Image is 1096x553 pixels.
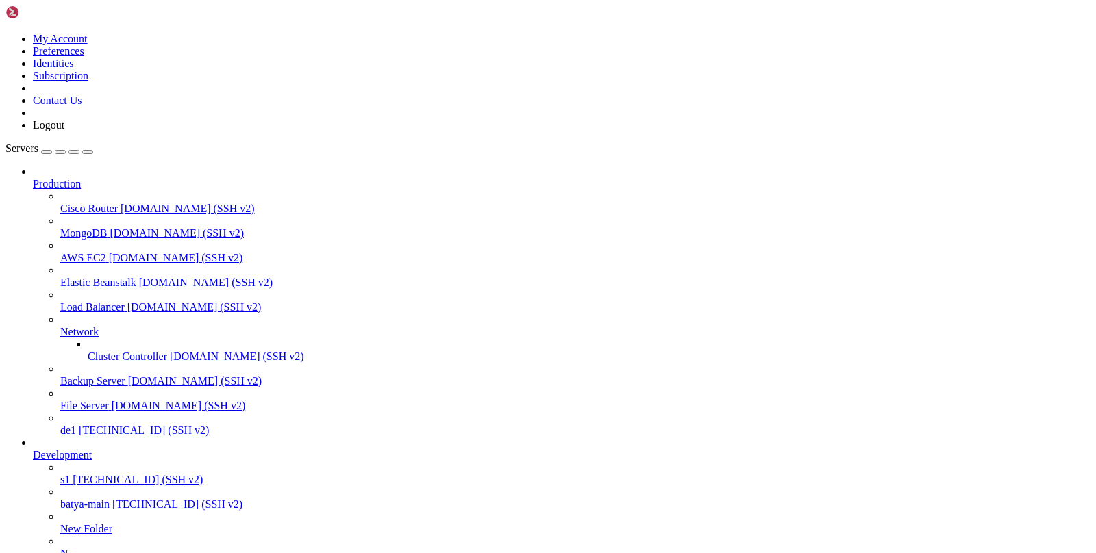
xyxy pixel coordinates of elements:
span: Backup Server [60,375,125,387]
li: File Server [DOMAIN_NAME] (SSH v2) [60,387,1091,412]
a: MongoDB [DOMAIN_NAME] (SSH v2) [60,227,1091,240]
span: [DOMAIN_NAME] (SSH v2) [109,252,243,263]
a: Servers [5,142,93,154]
a: Development [33,449,1091,461]
span: AWS EC2 [60,252,106,263]
a: Network [60,326,1091,338]
li: batya-main [TECHNICAL_ID] (SSH v2) [60,486,1091,511]
li: Cluster Controller [DOMAIN_NAME] (SSH v2) [88,338,1091,363]
span: Load Balancer [60,301,125,313]
li: Backup Server [DOMAIN_NAME] (SSH v2) [60,363,1091,387]
span: de1 [60,424,76,436]
li: AWS EC2 [DOMAIN_NAME] (SSH v2) [60,240,1091,264]
a: Subscription [33,70,88,81]
a: File Server [DOMAIN_NAME] (SSH v2) [60,400,1091,412]
span: [TECHNICAL_ID] (SSH v2) [79,424,209,436]
a: Cisco Router [DOMAIN_NAME] (SSH v2) [60,203,1091,215]
a: My Account [33,33,88,44]
a: New Folder [60,523,1091,535]
span: [DOMAIN_NAME] (SSH v2) [110,227,244,239]
li: Network [60,313,1091,363]
li: MongoDB [DOMAIN_NAME] (SSH v2) [60,215,1091,240]
span: batya-main [60,498,110,510]
span: MongoDB [60,227,107,239]
li: de1 [TECHNICAL_ID] (SSH v2) [60,412,1091,437]
span: [DOMAIN_NAME] (SSH v2) [139,276,273,288]
li: Production [33,166,1091,437]
span: Elastic Beanstalk [60,276,136,288]
span: New Folder [60,523,112,535]
a: AWS EC2 [DOMAIN_NAME] (SSH v2) [60,252,1091,264]
span: [DOMAIN_NAME] (SSH v2) [127,301,262,313]
span: [TECHNICAL_ID] (SSH v2) [73,474,203,485]
li: New Folder [60,511,1091,535]
a: Load Balancer [DOMAIN_NAME] (SSH v2) [60,301,1091,313]
a: Identities [33,57,74,69]
li: s1 [TECHNICAL_ID] (SSH v2) [60,461,1091,486]
span: Network [60,326,99,337]
span: Servers [5,142,38,154]
li: Elastic Beanstalk [DOMAIN_NAME] (SSH v2) [60,264,1091,289]
span: [DOMAIN_NAME] (SSH v2) [112,400,246,411]
a: Production [33,178,1091,190]
span: [DOMAIN_NAME] (SSH v2) [128,375,262,387]
li: Load Balancer [DOMAIN_NAME] (SSH v2) [60,289,1091,313]
span: [TECHNICAL_ID] (SSH v2) [112,498,242,510]
span: [DOMAIN_NAME] (SSH v2) [121,203,255,214]
span: Cisco Router [60,203,118,214]
a: Contact Us [33,94,82,106]
a: de1 [TECHNICAL_ID] (SSH v2) [60,424,1091,437]
span: s1 [60,474,70,485]
a: s1 [TECHNICAL_ID] (SSH v2) [60,474,1091,486]
a: Elastic Beanstalk [DOMAIN_NAME] (SSH v2) [60,276,1091,289]
span: Cluster Controller [88,350,167,362]
span: File Server [60,400,109,411]
a: Logout [33,119,64,131]
a: batya-main [TECHNICAL_ID] (SSH v2) [60,498,1091,511]
a: Cluster Controller [DOMAIN_NAME] (SSH v2) [88,350,1091,363]
span: Production [33,178,81,190]
li: Cisco Router [DOMAIN_NAME] (SSH v2) [60,190,1091,215]
a: Backup Server [DOMAIN_NAME] (SSH v2) [60,375,1091,387]
span: Development [33,449,92,461]
a: Preferences [33,45,84,57]
img: Shellngn [5,5,84,19]
span: [DOMAIN_NAME] (SSH v2) [170,350,304,362]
